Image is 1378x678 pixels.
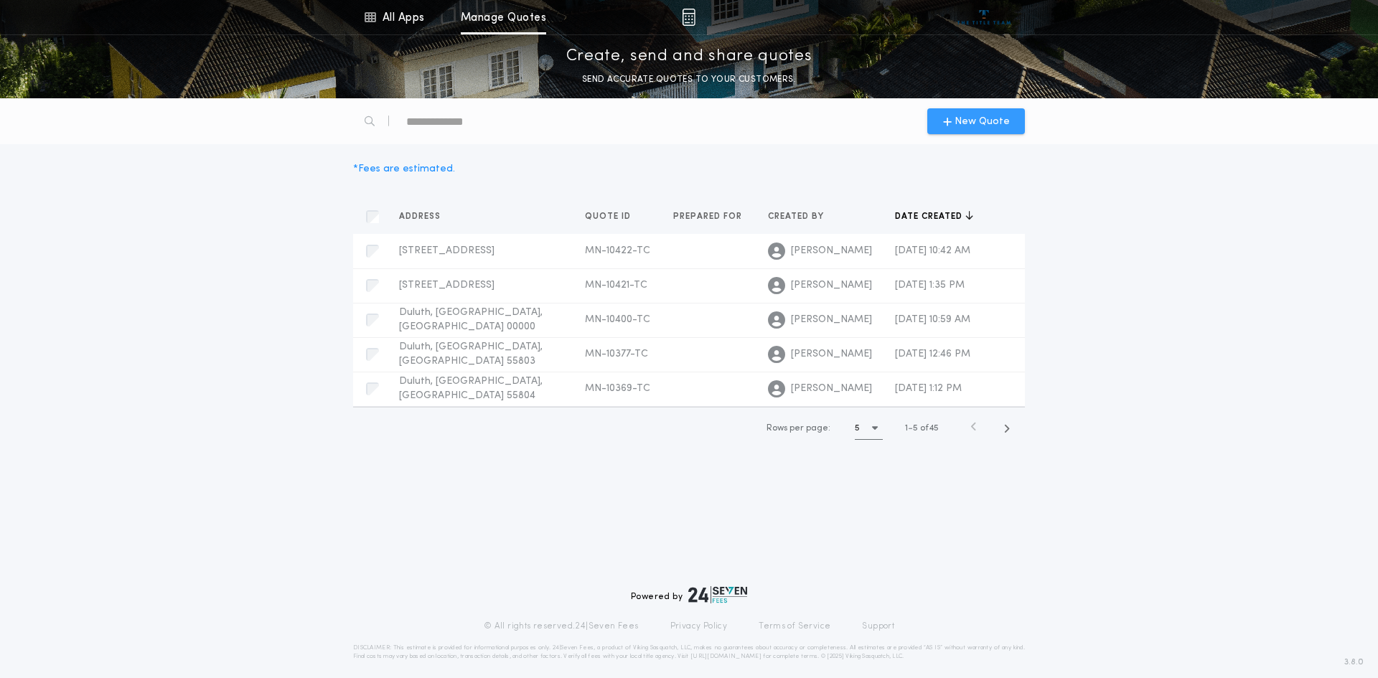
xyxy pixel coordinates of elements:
button: Address [399,209,451,224]
p: © All rights reserved. 24|Seven Fees [484,621,639,632]
p: Create, send and share quotes [566,45,812,68]
img: vs-icon [957,10,1011,24]
span: Quote ID [585,211,634,222]
button: New Quote [927,108,1025,134]
span: of 45 [920,422,939,435]
span: 3.8.0 [1344,656,1364,669]
span: [STREET_ADDRESS] [399,280,495,291]
img: logo [688,586,747,603]
div: Powered by [631,586,747,603]
span: MN-10377-TC [585,349,648,359]
span: Duluth, [GEOGRAPHIC_DATA], [GEOGRAPHIC_DATA] 55803 [399,342,543,367]
button: Date created [895,209,973,224]
span: [PERSON_NAME] [791,382,872,396]
span: Prepared for [673,211,745,222]
span: MN-10369-TC [585,383,650,394]
a: Privacy Policy [670,621,728,632]
span: [DATE] 1:12 PM [895,383,962,394]
button: Created by [768,209,835,224]
span: [DATE] 10:42 AM [895,245,970,256]
span: New Quote [955,114,1010,129]
h1: 5 [855,421,860,435]
span: 5 [913,424,918,433]
span: MN-10422-TC [585,245,650,256]
button: 5 [855,417,883,440]
span: Rows per page: [767,424,830,433]
span: [DATE] 12:46 PM [895,349,970,359]
span: Duluth, [GEOGRAPHIC_DATA], [GEOGRAPHIC_DATA] 55804 [399,376,543,401]
span: [PERSON_NAME] [791,244,872,258]
span: Address [399,211,444,222]
span: MN-10421-TC [585,280,647,291]
p: DISCLAIMER: This estimate is provided for informational purposes only. 24|Seven Fees, a product o... [353,644,1025,661]
a: Terms of Service [759,621,830,632]
span: [STREET_ADDRESS] [399,245,495,256]
span: Duluth, [GEOGRAPHIC_DATA], [GEOGRAPHIC_DATA] 00000 [399,307,543,332]
div: * Fees are estimated. [353,161,455,176]
span: MN-10400-TC [585,314,650,325]
a: [URL][DOMAIN_NAME] [690,654,761,659]
span: [PERSON_NAME] [791,278,872,293]
span: [DATE] 1:35 PM [895,280,965,291]
img: img [682,9,695,26]
p: SEND ACCURATE QUOTES TO YOUR CUSTOMERS. [582,72,796,87]
span: Created by [768,211,827,222]
button: Quote ID [585,209,642,224]
span: [DATE] 10:59 AM [895,314,970,325]
span: 1 [905,424,908,433]
a: Support [862,621,894,632]
span: [PERSON_NAME] [791,347,872,362]
span: [PERSON_NAME] [791,313,872,327]
span: Date created [895,211,965,222]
